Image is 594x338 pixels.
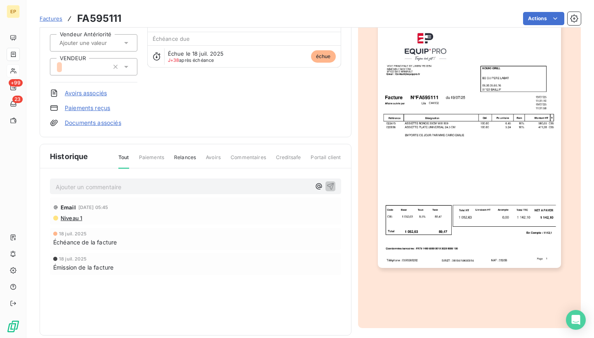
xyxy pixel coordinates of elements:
span: 18 juil. 2025 [59,231,87,236]
span: J+38 [168,57,179,63]
img: invoice_thumbnail [378,9,561,268]
img: Logo LeanPay [7,320,20,333]
a: Avoirs associés [65,89,107,97]
h3: FA595111 [77,11,121,26]
button: Actions [523,12,564,25]
span: Commentaires [231,154,266,168]
div: EP [7,5,20,18]
span: après échéance [168,58,214,63]
span: Émission de la facture [53,263,113,272]
span: Échéance de la facture [53,238,117,246]
a: Documents associés [65,119,121,127]
a: 23 [7,97,19,110]
span: Creditsafe [276,154,301,168]
span: Email [61,204,76,211]
span: 23 [12,96,23,103]
span: Échéance due [153,35,190,42]
input: Ajouter une valeur [59,39,141,47]
span: Historique [50,151,88,162]
a: Paiements reçus [65,104,110,112]
span: Relances [174,154,196,168]
span: Factures [40,15,62,22]
a: Factures [40,14,62,23]
span: [DATE] 05:45 [78,205,108,210]
span: 18 juil. 2025 [59,256,87,261]
span: échue [311,50,336,63]
span: Portail client [311,154,341,168]
span: Échue le 18 juil. 2025 [168,50,224,57]
a: +99 [7,81,19,94]
span: Paiements [139,154,164,168]
span: Avoirs [206,154,221,168]
div: Open Intercom Messenger [566,310,586,330]
span: Niveau 1 [60,215,82,221]
span: Tout [118,154,129,169]
span: +99 [9,79,23,87]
